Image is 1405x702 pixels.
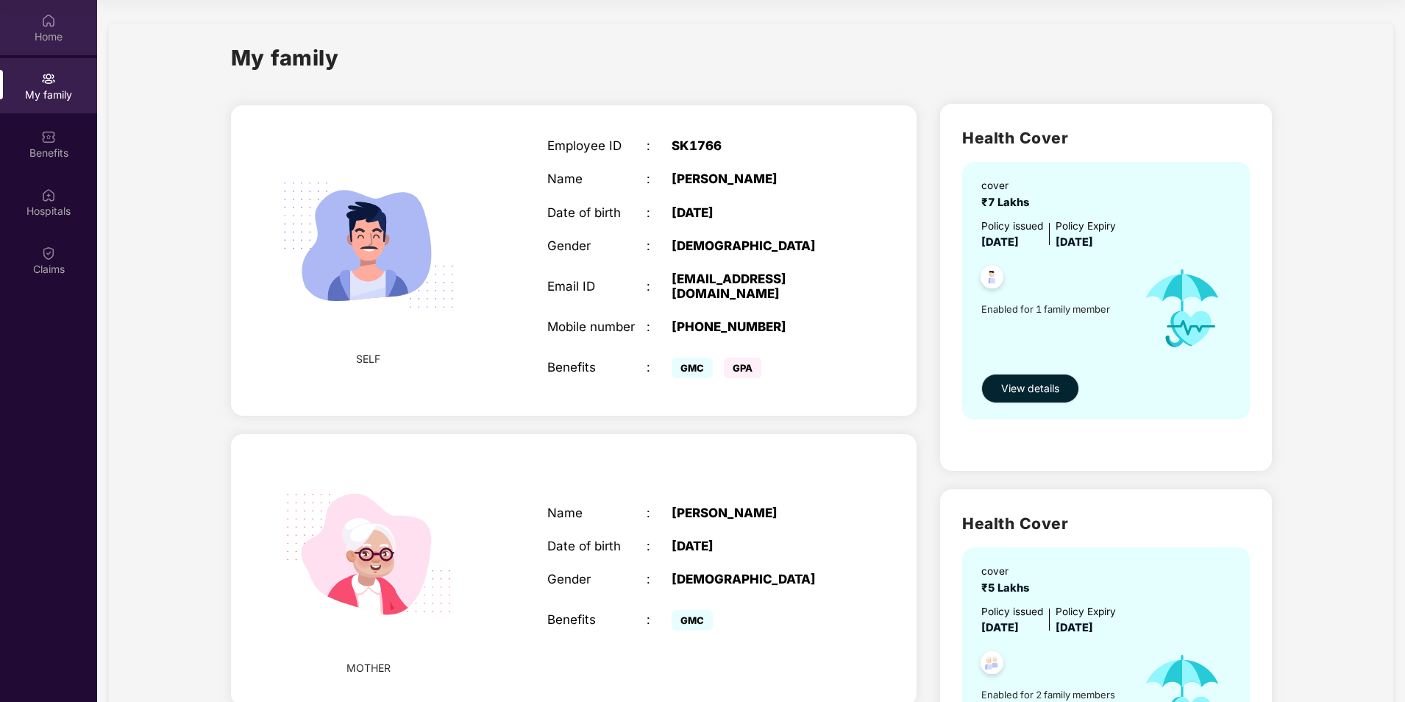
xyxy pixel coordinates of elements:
[672,138,846,153] div: SK1766
[41,71,56,86] img: svg+xml;base64,PHN2ZyB3aWR0aD0iMjAiIGhlaWdodD0iMjAiIHZpZXdCb3g9IjAgMCAyMCAyMCIgZmlsbD0ibm9uZSIgeG...
[981,621,1019,634] span: [DATE]
[981,687,1128,702] span: Enabled for 2 family members
[547,612,647,627] div: Benefits
[547,360,647,375] div: Benefits
[981,235,1019,249] span: [DATE]
[724,358,761,378] span: GPA
[356,351,380,367] span: SELF
[672,610,713,631] span: GMC
[981,302,1128,316] span: Enabled for 1 family member
[672,171,846,186] div: [PERSON_NAME]
[547,319,647,334] div: Mobile number
[1056,604,1116,620] div: Policy Expiry
[547,539,647,553] div: Date of birth
[974,261,1010,297] img: svg+xml;base64,PHN2ZyB4bWxucz0iaHR0cDovL3d3dy53My5vcmcvMjAwMC9zdmciIHdpZHRoPSI0OC45NDMiIGhlaWdodD...
[672,506,846,520] div: [PERSON_NAME]
[647,612,672,627] div: :
[1056,621,1093,634] span: [DATE]
[981,219,1043,235] div: Policy issued
[647,171,672,186] div: :
[672,572,846,586] div: [DEMOGRAPHIC_DATA]
[672,539,846,553] div: [DATE]
[672,358,713,378] span: GMC
[231,41,339,74] h1: My family
[647,279,672,294] div: :
[981,564,1035,580] div: cover
[647,238,672,253] div: :
[41,130,56,144] img: svg+xml;base64,PHN2ZyBpZD0iQmVuZWZpdHMiIHhtbG5zPSJodHRwOi8vd3d3LnczLm9yZy8yMDAwL3N2ZyIgd2lkdGg9Ij...
[647,138,672,153] div: :
[981,374,1079,403] button: View details
[1056,219,1116,235] div: Policy Expiry
[647,572,672,586] div: :
[263,139,474,351] img: svg+xml;base64,PHN2ZyB4bWxucz0iaHR0cDovL3d3dy53My5vcmcvMjAwMC9zdmciIHdpZHRoPSIyMjQiIGhlaWdodD0iMT...
[547,572,647,586] div: Gender
[647,539,672,553] div: :
[346,660,391,676] span: MOTHER
[962,126,1249,150] h2: Health Cover
[974,647,1010,683] img: svg+xml;base64,PHN2ZyB4bWxucz0iaHR0cDovL3d3dy53My5vcmcvMjAwMC9zdmciIHdpZHRoPSI0OC45NDMiIGhlaWdodD...
[41,188,56,202] img: svg+xml;base64,PHN2ZyBpZD0iSG9zcGl0YWxzIiB4bWxucz0iaHR0cDovL3d3dy53My5vcmcvMjAwMC9zdmciIHdpZHRoPS...
[263,449,474,661] img: svg+xml;base64,PHN2ZyB4bWxucz0iaHR0cDovL3d3dy53My5vcmcvMjAwMC9zdmciIHdpZHRoPSIyMjQiIGhlaWdodD0iMT...
[647,506,672,520] div: :
[41,246,56,260] img: svg+xml;base64,PHN2ZyBpZD0iQ2xhaW0iIHhtbG5zPSJodHRwOi8vd3d3LnczLm9yZy8yMDAwL3N2ZyIgd2lkdGg9IjIwIi...
[647,205,672,220] div: :
[672,205,846,220] div: [DATE]
[1056,235,1093,249] span: [DATE]
[1128,251,1237,366] img: icon
[672,238,846,253] div: [DEMOGRAPHIC_DATA]
[547,171,647,186] div: Name
[41,13,56,28] img: svg+xml;base64,PHN2ZyBpZD0iSG9tZSIgeG1sbnM9Imh0dHA6Ly93d3cudzMub3JnLzIwMDAvc3ZnIiB3aWR0aD0iMjAiIG...
[1001,380,1059,397] span: View details
[547,279,647,294] div: Email ID
[981,196,1035,209] span: ₹7 Lakhs
[981,604,1043,620] div: Policy issued
[547,205,647,220] div: Date of birth
[547,138,647,153] div: Employee ID
[672,272,846,301] div: [EMAIL_ADDRESS][DOMAIN_NAME]
[547,238,647,253] div: Gender
[981,178,1035,194] div: cover
[962,511,1249,536] h2: Health Cover
[647,360,672,375] div: :
[672,319,846,334] div: [PHONE_NUMBER]
[547,506,647,520] div: Name
[647,319,672,334] div: :
[981,581,1035,595] span: ₹5 Lakhs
